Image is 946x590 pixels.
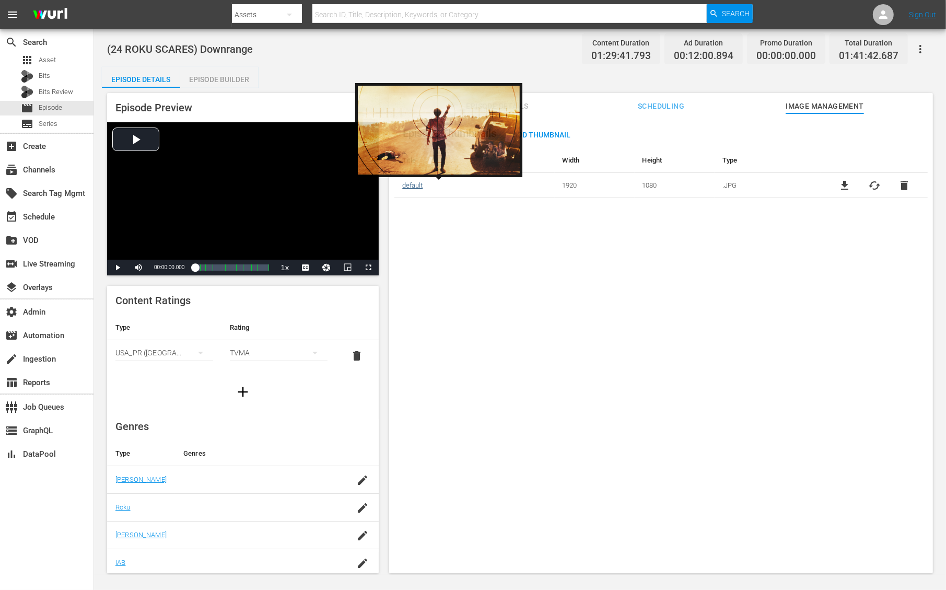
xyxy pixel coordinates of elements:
[555,148,635,173] th: Width
[505,125,579,144] button: Add Thumbnail
[5,401,18,413] span: Job Queues
[674,36,733,50] div: Ad Duration
[5,306,18,318] span: Admin
[195,264,269,271] div: Progress Bar
[154,264,184,270] span: 00:00:00.000
[707,4,753,23] button: Search
[107,260,128,275] button: Play
[175,441,346,466] th: Genres
[21,86,33,98] div: Bits Review
[128,260,149,275] button: Mute
[274,260,295,275] button: Playback Rate
[5,258,18,270] span: Live Streaming
[5,448,18,460] span: DataPool
[115,503,131,511] a: Roku
[591,50,651,62] span: 01:29:41.793
[221,315,336,340] th: Rating
[674,50,733,62] span: 00:12:00.894
[107,441,175,466] th: Type
[358,260,379,275] button: Fullscreen
[21,54,33,66] span: Asset
[868,179,881,192] button: cached
[402,181,423,189] a: default
[839,36,898,50] div: Total Duration
[180,67,259,88] button: Episode Builder
[115,101,192,114] span: Episode Preview
[555,173,635,198] td: 1920
[6,8,19,21] span: menu
[839,50,898,62] span: 01:41:42.687
[909,10,936,19] a: Sign Out
[722,4,750,23] span: Search
[39,119,57,129] span: Series
[344,343,369,368] button: delete
[115,476,167,483] a: [PERSON_NAME]
[295,260,316,275] button: Captions
[838,179,851,192] a: file_download
[635,148,715,173] th: Height
[230,338,328,367] div: TVMA
[39,102,62,113] span: Episode
[756,50,816,62] span: 00:00:00.000
[180,67,259,92] div: Episode Builder
[715,148,821,173] th: Type
[5,187,18,200] span: Search Tag Mgmt
[5,353,18,365] span: Ingestion
[5,211,18,223] span: Schedule
[21,118,33,130] span: Series
[337,260,358,275] button: Picture-in-Picture
[898,179,910,192] button: delete
[39,87,73,97] span: Bits Review
[39,71,50,81] span: Bits
[715,173,821,198] td: .JPG
[5,164,18,176] span: Channels
[39,55,56,65] span: Asset
[107,122,379,275] div: Video Player
[5,329,18,342] span: Automation
[591,36,651,50] div: Content Duration
[107,43,253,55] span: (24 ROKU SCARES) Downrange
[102,67,180,88] button: Episode Details
[351,350,363,362] span: delete
[5,424,18,437] span: GraphQL
[5,281,18,294] span: Overlays
[115,559,125,566] a: IAB
[5,36,18,49] span: Search
[5,140,18,153] span: Create
[505,131,579,139] span: Add Thumbnail
[21,102,33,114] span: Episode
[756,36,816,50] div: Promo Duration
[115,531,167,539] a: [PERSON_NAME]
[25,3,75,27] img: ans4CAIJ8jUAAAAAAAAAAAAAAAAAAAAAAAAgQb4GAAAAAAAAAAAAAAAAAAAAAAAAJMjXAAAAAAAAAAAAAAAAAAAAAAAAgAT5G...
[115,294,191,307] span: Content Ratings
[21,70,33,83] div: Bits
[115,420,149,433] span: Genres
[115,338,213,367] div: USA_PR ([GEOGRAPHIC_DATA])
[107,315,221,340] th: Type
[635,173,715,198] td: 1080
[316,260,337,275] button: Jump To Time
[5,234,18,247] span: VOD
[102,67,180,92] div: Episode Details
[5,376,18,389] span: Reports
[107,315,379,373] table: simple table
[622,100,700,113] span: Scheduling
[786,100,864,113] span: Image Management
